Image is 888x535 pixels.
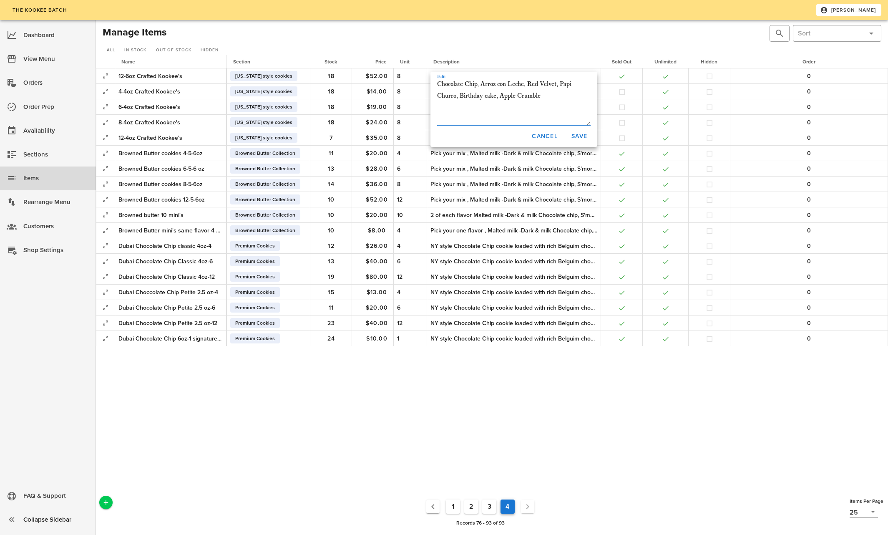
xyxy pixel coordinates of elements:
[397,303,423,312] div: 6
[118,242,223,250] div: Dubai Chocolate Chip classic 4oz-4
[397,103,423,111] div: 8
[796,227,823,234] span: 0
[822,6,876,14] span: [PERSON_NAME]
[318,99,345,114] button: 18
[318,212,345,219] span: 10
[397,87,423,96] div: 8
[318,304,345,311] span: 11
[118,103,223,111] div: 6-4oz Crafted Kookee's
[100,271,111,283] button: Expand Record
[100,101,111,113] button: Expand Record
[796,134,823,141] span: 0
[235,71,292,81] span: [US_STATE] style cookies
[397,226,423,235] div: 4
[796,254,823,269] button: 0
[796,146,823,161] button: 0
[118,164,223,173] div: Browned Butter cookies 6-5-6 oz
[796,269,823,284] button: 0
[100,255,111,267] button: Expand Record
[318,177,345,192] button: 14
[235,318,275,328] span: Premium Cookies
[235,225,295,235] span: Browned Butter Collection
[798,27,863,40] input: Sort
[318,84,345,99] button: 18
[118,334,223,343] div: Dubai Chocolate Chip 6oz-1 signature size
[235,287,275,297] span: Premium Cookies
[12,7,67,13] span: The Kookee Batch
[318,150,345,157] span: 11
[796,150,823,157] span: 0
[235,148,295,158] span: Browned Butter Collection
[23,172,89,185] div: Items
[531,133,558,140] span: Cancel
[446,500,460,514] button: Goto Page 1
[430,195,597,204] div: Pick your mix , Malted milk -Dark & milk Chocolate chip, S'mores, Pecan Caramel, Pistachio Chocol...
[796,331,823,346] button: 0
[233,59,250,65] span: Section
[118,72,223,81] div: 12-6oz Crafted Kookee's
[118,211,223,220] div: Browned butter 10 mini's
[121,59,135,65] span: Name
[118,273,223,281] div: Dubai Chocolate Chip Classic 4oz-12
[235,303,275,313] span: Premium Cookies
[363,196,390,203] span: $52.00
[464,500,478,514] button: Goto Page 2
[397,288,423,297] div: 4
[363,300,390,315] button: $20.00
[106,48,115,53] span: All
[701,59,717,65] span: Hidden
[318,300,345,315] button: 11
[796,273,823,280] span: 0
[796,320,823,327] span: 0
[525,129,564,144] button: Cancel
[318,315,345,331] button: 23
[430,211,597,220] div: 2 of each flavor Malted milk -Dark & milk Chocolate chip, S'mores, Pecan Caramel, Pistachio Choco...
[397,72,423,81] div: 8
[796,73,823,80] span: 0
[796,289,823,296] span: 0
[318,238,345,253] button: 12
[118,226,223,235] div: Browned Butter mini's same flavor 4 pack
[571,133,587,140] span: Save
[113,517,848,528] div: Records 76 - 93 of 93
[100,317,111,329] button: Expand Record
[118,149,223,158] div: Browned Butter cookies 4-5-6oz
[796,300,823,315] button: 0
[397,242,423,250] div: 4
[363,68,390,83] button: $52.00
[796,315,823,331] button: 0
[318,196,345,203] span: 10
[796,88,823,95] span: 0
[363,177,390,192] button: $36.00
[200,48,218,53] span: Hidden
[310,55,352,68] th: Stock
[118,303,223,312] div: Dubai Chocolate Chip Petite 2.5 oz-6
[501,500,515,514] button: Current Page, Page 4
[397,319,423,328] div: 12
[235,194,295,204] span: Browned Butter Collection
[318,130,345,145] button: 7
[23,489,89,503] div: FAQ & Support
[318,68,345,83] button: 18
[118,87,223,96] div: 4-4oz Crafted Kookee's
[23,220,89,233] div: Customers
[118,180,223,189] div: Browned Butter cookies 8-5-6oz
[100,240,111,252] button: Expand Record
[430,242,597,250] div: NY style Chocolate Chip cookie loaded with rich Belguim chocolate chips, filled and topped with v...
[433,59,460,65] span: Description
[124,48,146,53] span: In Stock
[397,118,423,127] div: 8
[427,55,601,68] th: Description
[363,269,390,284] button: $80.00
[118,257,223,266] div: Dubai Chocolate Chip Classic 4oz-6
[100,70,111,82] button: Expand Record
[430,226,597,235] div: Pick your one flavor , Malted milk -Dark & milk Chocolate chip, S'mores, Pecan Caramel, Pistachio...
[100,333,111,344] button: Expand Record
[118,288,223,297] div: Dubai Choccolate Chip Petite 2.5 oz-4
[318,119,345,126] span: 18
[363,238,390,253] button: $26.00
[796,68,823,83] button: 0
[363,289,390,296] span: $13.00
[23,28,89,42] div: Dashboard
[796,304,823,311] span: 0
